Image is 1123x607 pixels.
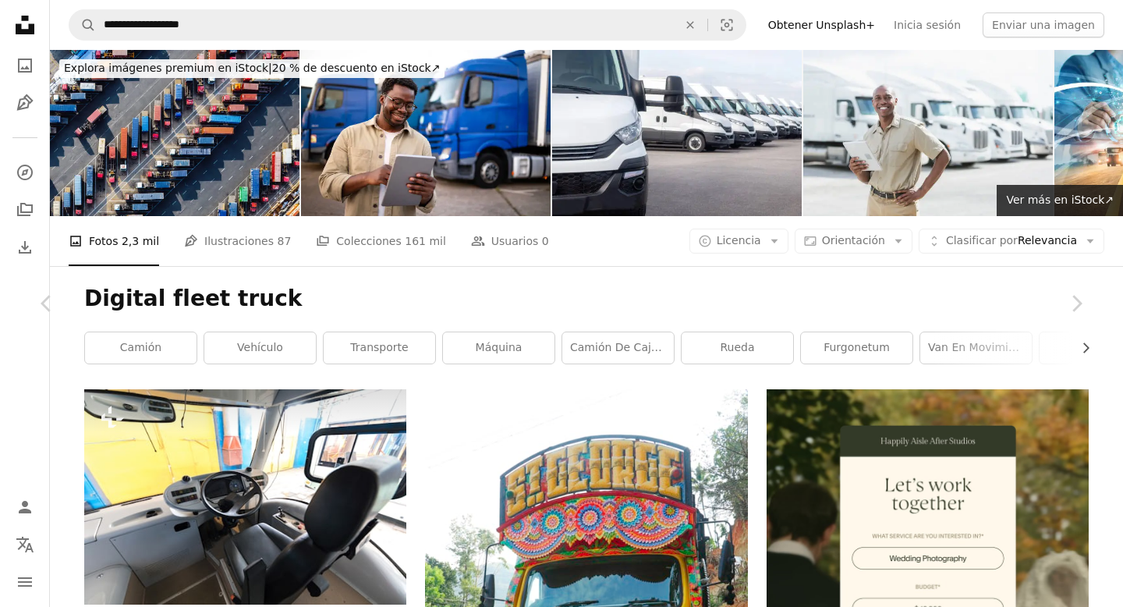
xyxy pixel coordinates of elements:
button: Borrar [673,10,707,40]
a: Obtener Unsplash+ [759,12,884,37]
a: Fotos [9,50,41,81]
a: Iniciar sesión / Registrarse [9,492,41,523]
span: Explora imágenes premium en iStock | [64,62,272,74]
a: Línea de producción de coches de trolebús moderno de fabricación automática de autobuses asiento ... [84,489,406,503]
span: Clasificar por [946,234,1018,247]
a: furgonetum [801,332,912,364]
button: Clasificar porRelevancia [919,229,1104,254]
a: Usuarios 0 [471,216,549,266]
a: Explora imágenes premium en iStock|20 % de descuento en iStock↗ [50,50,454,87]
span: Ver más en iStock ↗ [1006,193,1114,206]
span: Licencia [717,234,761,247]
span: 161 mil [405,233,446,250]
a: Colecciones [9,194,41,225]
button: Idioma [9,529,41,560]
img: Conductor de camión profesional que comprueba la ruta a través de la aplicación en la tableta dig... [301,50,551,216]
button: Enviar una imagen [983,12,1104,37]
button: Búsqueda visual [708,10,746,40]
img: Hombre negro de pie delante de semirremolques [803,50,1053,216]
h1: Digital fleet truck [84,285,1089,313]
a: transporte [324,332,435,364]
a: rueda [682,332,793,364]
a: van en movimiento [920,332,1032,364]
button: Menú [9,566,41,598]
a: Camión de caja pequeña [562,332,674,364]
a: Explorar [9,157,41,188]
a: máquina [443,332,554,364]
span: 20 % de descuento en iStock ↗ [64,62,440,74]
span: 87 [277,233,291,250]
a: Ilustraciones [9,87,41,119]
a: Colecciones 161 mil [316,216,446,266]
img: Flota de camiones de reparto [552,50,802,216]
span: 0 [542,233,549,250]
a: camión [85,332,197,364]
a: vehículo [204,332,316,364]
img: Vista aérea, filas de camiones que conducen en el puerto con remolques [50,50,299,216]
a: Ver más en iStock↗ [997,185,1123,216]
a: Inicia sesión [884,12,970,37]
span: Relevancia [946,233,1077,249]
a: Ilustraciones 87 [184,216,291,266]
button: Licencia [689,229,788,254]
button: Orientación [795,229,912,254]
a: Siguiente [1029,229,1123,378]
span: Orientación [822,234,885,247]
img: Línea de producción de coches de trolebús moderno de fabricación automática de autobuses asiento ... [84,389,406,604]
button: Buscar en Unsplash [69,10,96,40]
form: Encuentra imágenes en todo el sitio [69,9,746,41]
